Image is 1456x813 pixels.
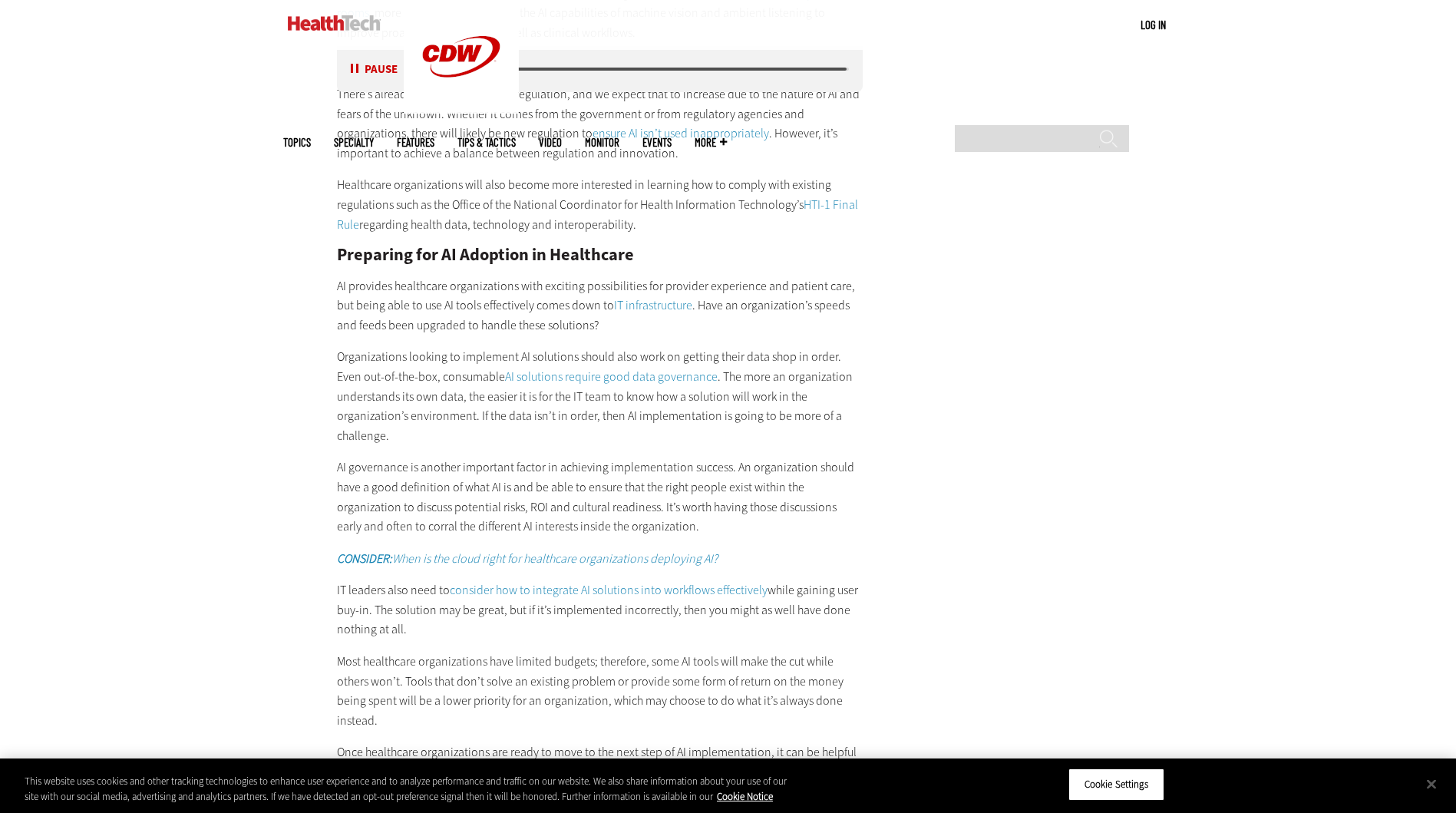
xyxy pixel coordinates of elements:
p: IT leaders also need to while gaining user buy-in. The solution may be great, but if it’s impleme... [337,580,863,639]
a: MonITor [585,137,619,148]
strong: CONSIDER: [337,550,392,567]
p: Organizations looking to implement AI solutions should also work on getting their data shop in or... [337,347,863,445]
p: Healthcare organizations will also become more interested in learning how to comply with existing... [337,175,863,234]
p: AI governance is another important factor in achieving implementation success. An organization sh... [337,458,863,536]
a: Features [397,137,434,148]
p: AI provides healthcare organizations with exciting possibilities for provider experience and pati... [337,276,863,335]
a: consider how to integrate AI solutions into workflows effectively [450,582,768,598]
a: More information about your privacy [717,790,773,803]
span: Topics [283,137,311,148]
a: HTI-1 Final Rule [337,197,858,233]
h2: Preparing for AI Adoption in Healthcare [337,246,863,263]
img: Home [288,15,381,31]
span: Specialty [334,137,374,148]
span: More [695,137,727,148]
button: Close [1415,767,1448,801]
div: This website uses cookies and other tracking technologies to enhance user experience and to analy... [25,774,801,804]
p: Most healthcare organizations have limited budgets; therefore, some AI tools will make the cut wh... [337,652,863,730]
em: When is the cloud right for healthcare organizations deploying AI? [337,550,718,567]
a: CDW [404,101,519,117]
a: Tips & Tactics [457,137,516,148]
a: IT infrastructure [614,297,692,313]
a: CONSIDER:When is the cloud right for healthcare organizations deploying AI? [337,550,718,567]
div: User menu [1141,17,1166,33]
a: Video [539,137,562,148]
a: Events [642,137,672,148]
a: AI solutions require good data governance [505,368,718,385]
button: Cookie Settings [1068,768,1164,801]
a: Log in [1141,18,1166,31]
